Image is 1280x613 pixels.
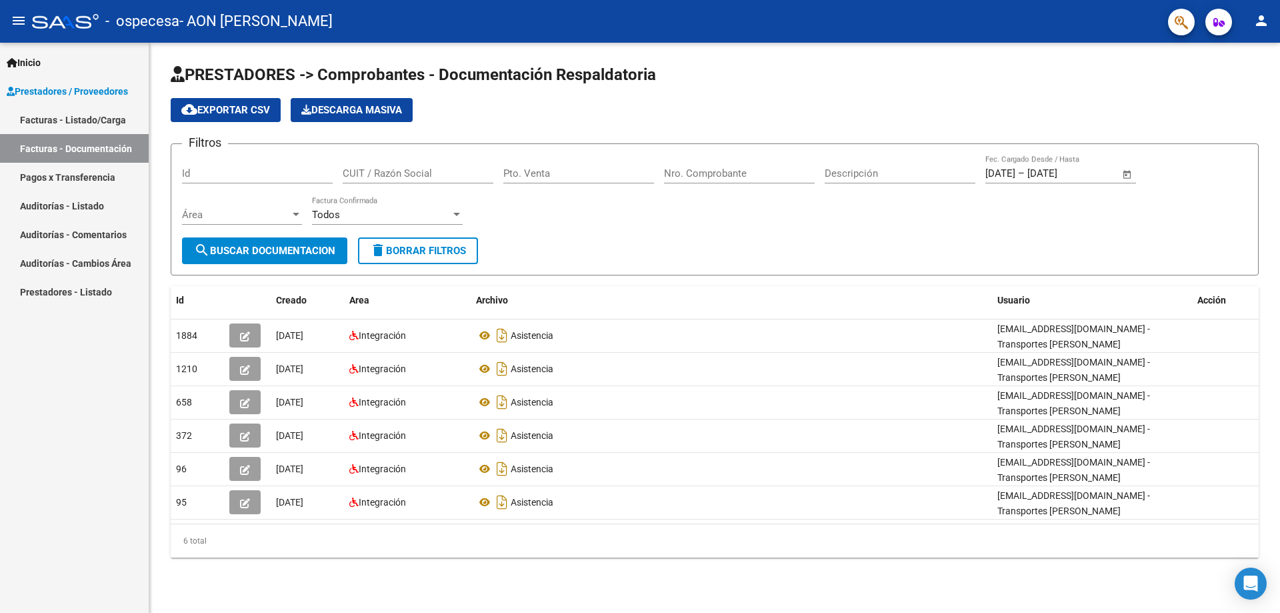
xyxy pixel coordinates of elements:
button: Borrar Filtros [358,237,478,264]
span: Asistencia [511,464,553,474]
span: – [1018,167,1025,179]
mat-icon: search [194,242,210,258]
span: Área [182,209,290,221]
h3: Filtros [182,133,228,152]
mat-icon: person [1253,13,1269,29]
i: Descargar documento [493,325,511,346]
span: Exportar CSV [181,104,270,116]
span: [EMAIL_ADDRESS][DOMAIN_NAME] - Transportes [PERSON_NAME] [997,424,1150,450]
span: 658 [176,397,192,408]
span: Integración [359,464,406,474]
span: Asistencia [511,397,553,408]
datatable-header-cell: Creado [271,286,344,315]
span: Archivo [476,295,508,305]
span: Integración [359,397,406,408]
span: - ospecesa [105,7,179,36]
span: Prestadores / Proveedores [7,84,128,99]
span: Inicio [7,55,41,70]
span: Creado [276,295,307,305]
span: 96 [176,464,187,474]
span: [DATE] [276,364,303,374]
span: Descarga Masiva [301,104,402,116]
app-download-masive: Descarga masiva de comprobantes (adjuntos) [291,98,413,122]
span: [EMAIL_ADDRESS][DOMAIN_NAME] - Transportes [PERSON_NAME] [997,324,1150,350]
span: Asistencia [511,430,553,441]
span: [EMAIL_ADDRESS][DOMAIN_NAME] - Transportes [PERSON_NAME] [997,490,1150,516]
button: Descarga Masiva [291,98,413,122]
button: Buscar Documentacion [182,237,347,264]
span: Asistencia [511,330,553,341]
button: Open calendar [1120,167,1135,182]
span: - AON [PERSON_NAME] [179,7,333,36]
mat-icon: delete [370,242,386,258]
span: [EMAIL_ADDRESS][DOMAIN_NAME] - Transportes [PERSON_NAME] [997,390,1150,416]
datatable-header-cell: Area [344,286,471,315]
span: Asistencia [511,497,553,508]
datatable-header-cell: Usuario [992,286,1192,315]
span: Area [349,295,369,305]
span: [EMAIL_ADDRESS][DOMAIN_NAME] - Transportes [PERSON_NAME] [997,457,1150,483]
i: Descargar documento [493,492,511,513]
span: [DATE] [276,330,303,341]
datatable-header-cell: Archivo [471,286,992,315]
span: 372 [176,430,192,441]
span: 1210 [176,364,197,374]
mat-icon: cloud_download [181,101,197,117]
div: Open Intercom Messenger [1235,568,1267,600]
span: 95 [176,497,187,508]
datatable-header-cell: Acción [1192,286,1259,315]
span: Buscar Documentacion [194,245,335,257]
span: Integración [359,364,406,374]
button: Exportar CSV [171,98,281,122]
span: Integración [359,497,406,508]
span: [DATE] [276,464,303,474]
span: Id [176,295,184,305]
i: Descargar documento [493,392,511,413]
datatable-header-cell: Id [171,286,224,315]
span: 1884 [176,330,197,341]
mat-icon: menu [11,13,27,29]
span: [DATE] [276,430,303,441]
input: Fecha fin [1027,167,1092,179]
span: Todos [312,209,340,221]
span: Borrar Filtros [370,245,466,257]
i: Descargar documento [493,458,511,480]
div: 6 total [171,524,1259,558]
span: [DATE] [276,397,303,408]
input: Fecha inicio [985,167,1015,179]
i: Descargar documento [493,358,511,380]
span: Acción [1197,295,1226,305]
span: [DATE] [276,497,303,508]
span: Asistencia [511,364,553,374]
span: [EMAIL_ADDRESS][DOMAIN_NAME] - Transportes [PERSON_NAME] [997,357,1150,383]
span: Integración [359,330,406,341]
span: Usuario [997,295,1030,305]
span: Integración [359,430,406,441]
span: PRESTADORES -> Comprobantes - Documentación Respaldatoria [171,65,656,84]
i: Descargar documento [493,425,511,446]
